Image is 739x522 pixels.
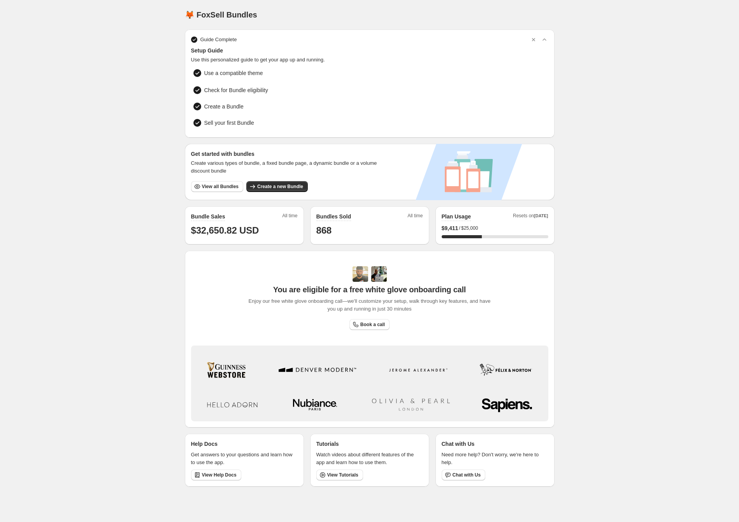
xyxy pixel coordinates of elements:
p: Watch videos about different features of the app and learn how to use them. [316,451,423,466]
span: Check for Bundle eligibility [204,86,268,94]
button: Chat with Us [442,470,486,480]
button: View all Bundles [191,181,243,192]
span: Use this personalized guide to get your app up and running. [191,56,548,64]
h2: Bundles Sold [316,213,351,220]
p: Get answers to your questions and learn how to use the app. [191,451,298,466]
span: Create various types of bundle, a fixed bundle page, a dynamic bundle or a volume discount bundle [191,159,384,175]
span: Create a Bundle [204,103,244,110]
h3: Get started with bundles [191,150,384,158]
span: Sell your first Bundle [204,119,254,127]
span: Guide Complete [200,36,237,44]
span: Enjoy our free white glove onboarding call—we'll customize your setup, walk through key features,... [244,297,495,313]
span: Resets on [513,213,548,221]
span: You are eligible for a free white glove onboarding call [273,285,466,294]
span: View Tutorials [327,472,358,478]
span: View all Bundles [202,183,239,190]
span: $ 9,411 [442,224,458,232]
h1: 🦊 FoxSell Bundles [185,10,257,19]
p: Chat with Us [442,440,475,448]
span: Create a new Bundle [257,183,303,190]
img: Adi [353,266,368,282]
div: / [442,224,548,232]
span: $25,000 [461,225,478,231]
p: Tutorials [316,440,339,448]
span: Setup Guide [191,47,548,54]
p: Help Docs [191,440,218,448]
h1: $32,650.82 USD [191,224,298,237]
span: Book a call [360,321,385,328]
a: View Tutorials [316,470,363,480]
span: All time [282,213,297,221]
span: Chat with Us [453,472,481,478]
h2: Bundle Sales [191,213,225,220]
a: View Help Docs [191,470,241,480]
span: Use a compatible theme [204,69,496,77]
span: All time [407,213,423,221]
h1: 868 [316,224,423,237]
img: Prakhar [371,266,387,282]
a: Book a call [349,319,390,330]
span: [DATE] [534,213,548,218]
p: Need more help? Don't worry, we're here to help. [442,451,548,466]
span: View Help Docs [202,472,237,478]
button: Create a new Bundle [246,181,308,192]
h2: Plan Usage [442,213,471,220]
